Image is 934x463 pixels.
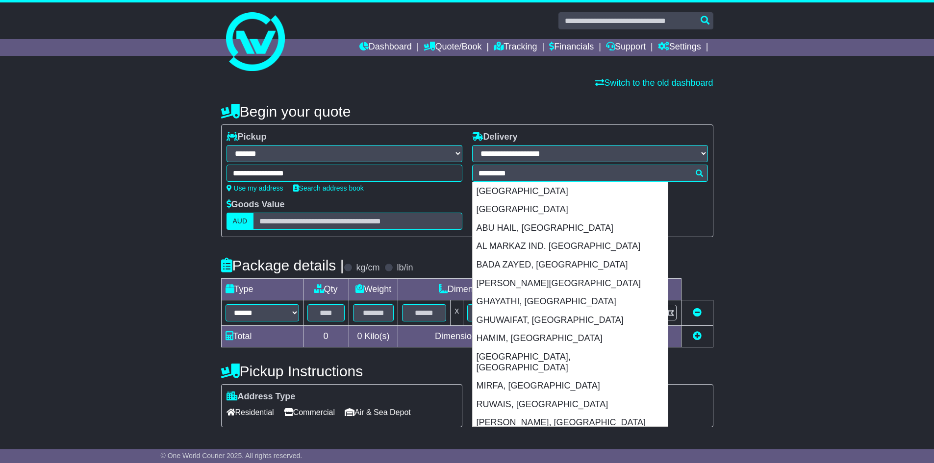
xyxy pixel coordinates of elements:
a: Dashboard [359,39,412,56]
td: Dimensions in Centimetre(s) [398,326,581,347]
label: lb/in [397,263,413,273]
a: Settings [658,39,701,56]
span: 0 [357,331,362,341]
span: Residential [227,405,274,420]
typeahead: Please provide city [472,165,708,182]
span: Air & Sea Depot [345,405,411,420]
h4: Pickup Instructions [221,363,462,379]
td: 0 [303,326,349,347]
div: RUWAIS, [GEOGRAPHIC_DATA] [473,395,668,414]
span: Commercial [284,405,335,420]
a: Remove this item [693,308,702,317]
td: Qty [303,279,349,300]
td: Total [221,326,303,347]
a: Financials [549,39,594,56]
td: x [451,300,463,326]
td: Type [221,279,303,300]
div: [GEOGRAPHIC_DATA] [473,182,668,201]
a: Quote/Book [424,39,481,56]
div: GHUWAIFAT, [GEOGRAPHIC_DATA] [473,311,668,330]
td: Kilo(s) [349,326,398,347]
div: [GEOGRAPHIC_DATA] [473,200,668,219]
label: AUD [227,213,254,230]
span: © One World Courier 2025. All rights reserved. [161,452,303,460]
a: Add new item [693,331,702,341]
a: Support [606,39,646,56]
div: HAMIM, [GEOGRAPHIC_DATA] [473,329,668,348]
label: Goods Value [227,199,285,210]
td: Weight [349,279,398,300]
div: MIRFA, [GEOGRAPHIC_DATA] [473,377,668,395]
h4: Package details | [221,257,344,273]
a: Search address book [293,184,364,192]
h4: Begin your quote [221,103,713,120]
label: Address Type [227,391,296,402]
a: Tracking [494,39,537,56]
div: [GEOGRAPHIC_DATA], [GEOGRAPHIC_DATA] [473,348,668,377]
label: Pickup [227,132,267,143]
div: BADA ZAYED, [GEOGRAPHIC_DATA] [473,256,668,274]
a: Switch to the old dashboard [595,78,713,88]
label: kg/cm [356,263,379,273]
a: Use my address [227,184,283,192]
label: Delivery [472,132,518,143]
div: [PERSON_NAME][GEOGRAPHIC_DATA] [473,274,668,293]
td: Dimensions (L x W x H) [398,279,581,300]
div: ABU HAIL, [GEOGRAPHIC_DATA] [473,219,668,238]
div: AL MARKAZ IND. [GEOGRAPHIC_DATA] [473,237,668,256]
div: [PERSON_NAME], [GEOGRAPHIC_DATA] [473,414,668,432]
div: GHAYATHI, [GEOGRAPHIC_DATA] [473,292,668,311]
